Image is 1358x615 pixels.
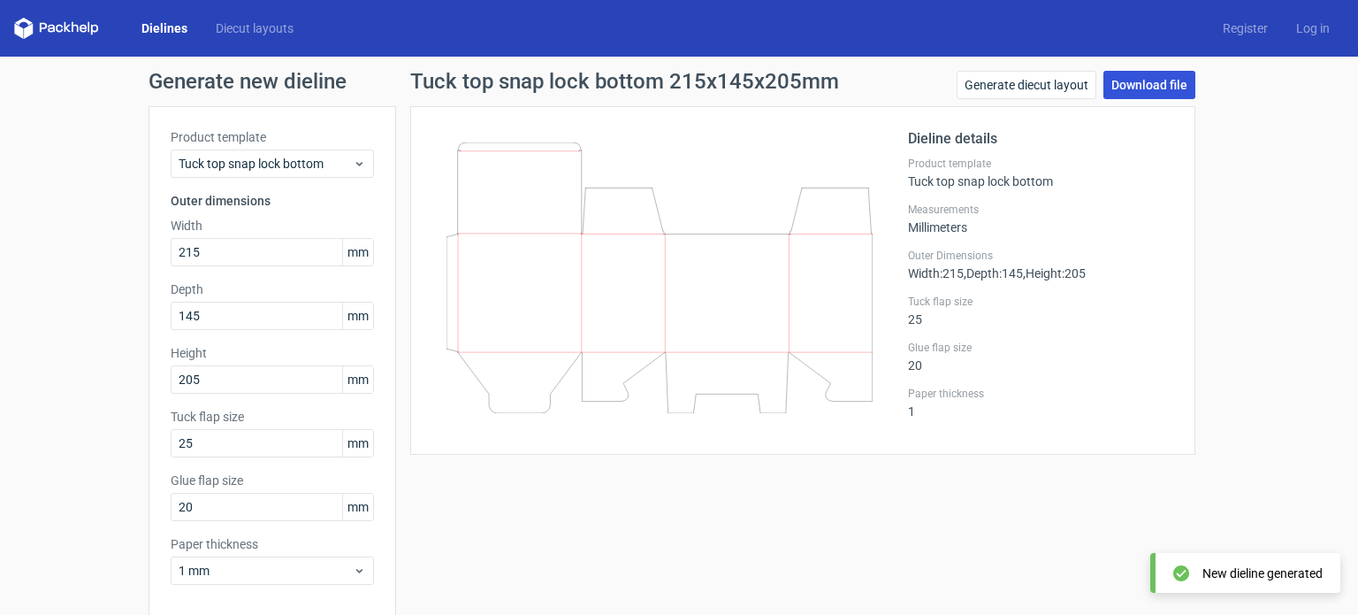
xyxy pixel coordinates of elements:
label: Measurements [908,203,1173,217]
span: mm [342,430,373,457]
span: mm [342,239,373,265]
label: Depth [171,281,374,298]
label: Paper thickness [171,535,374,553]
span: , Depth : 145 [964,266,1023,281]
div: Millimeters [908,203,1173,234]
label: Glue flap size [908,341,1173,355]
label: Height [171,344,374,362]
span: , Height : 205 [1023,266,1086,281]
div: 1 [908,387,1173,419]
label: Outer Dimensions [908,249,1173,263]
label: Width [171,217,374,234]
h1: Tuck top snap lock bottom 215x145x205mm [410,71,839,92]
label: Tuck flap size [908,295,1173,309]
div: 20 [908,341,1173,373]
span: 1 mm [179,562,353,580]
label: Glue flap size [171,472,374,489]
label: Tuck flap size [171,408,374,426]
span: Width : 215 [908,266,964,281]
span: mm [342,494,373,520]
h2: Dieline details [908,128,1173,150]
a: Download file [1103,71,1195,99]
label: Product template [908,157,1173,171]
span: Tuck top snap lock bottom [179,155,353,173]
div: Tuck top snap lock bottom [908,157,1173,188]
label: Paper thickness [908,387,1173,401]
label: Product template [171,128,374,146]
a: Diecut layouts [202,19,308,37]
span: mm [342,366,373,393]
a: Register [1209,19,1282,37]
span: mm [342,303,373,329]
h1: Generate new dieline [149,71,1209,92]
div: 25 [908,295,1173,327]
a: Log in [1282,19,1344,37]
h3: Outer dimensions [171,192,374,210]
a: Dielines [127,19,202,37]
div: New dieline generated [1202,565,1323,582]
a: Generate diecut layout [957,71,1096,99]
